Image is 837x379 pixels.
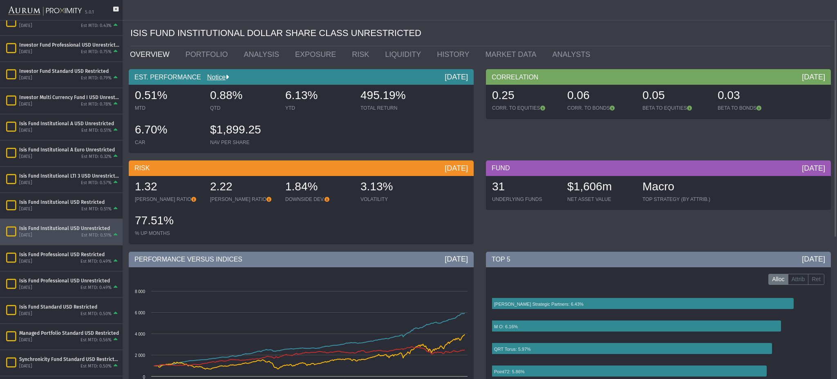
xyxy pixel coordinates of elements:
div: Est MTD: 0.51% [81,128,112,134]
div: TOP 5 [486,252,831,267]
div: $1,606m [567,179,634,196]
div: MTD [135,105,202,111]
div: [DATE] [19,128,32,134]
div: Isis Fund Professional USD Restricted [19,251,119,258]
div: VOLATILITY [360,196,427,203]
div: Managed Portfolio Standard USD Restricted [19,330,119,336]
div: UNDERLYING FUNDS [492,196,559,203]
div: 495.19% [360,88,427,105]
div: 1.32 [135,179,202,196]
div: 31 [492,179,559,196]
div: $1,899.25 [210,122,277,139]
div: Est MTD: 0.43% [81,23,112,29]
div: BETA TO EQUITIES [642,105,709,111]
div: QTD [210,105,277,111]
div: 0.03 [718,88,785,105]
div: Investor Fund Professional USD Unrestricted [19,42,119,48]
div: Isis Fund Institutional LTI 3 USD Unrestricted [19,173,119,179]
div: [DATE] [19,102,32,108]
text: 8 000 [135,289,145,294]
div: [DATE] [445,254,468,264]
div: 77.51% [135,213,202,230]
text: M O: 6.16% [494,324,518,329]
div: CAR [135,139,202,146]
div: FUND [486,160,831,176]
div: CORR. TO BONDS [567,105,634,111]
text: [PERSON_NAME] Strategic Partners: 6.43% [494,302,584,307]
div: [DATE] [445,72,468,82]
div: [DATE] [802,163,825,173]
a: PORTFOLIO [179,46,238,63]
text: 6 000 [135,311,145,315]
div: Est MTD: 0.78% [81,102,112,108]
div: Isis Fund Professional USD Unrestricted [19,277,119,284]
label: Alloc [768,274,788,285]
a: Notice [201,74,226,81]
div: 5.0.1 [85,9,94,16]
div: Isis Fund Standard USD Restricted [19,304,119,310]
div: ISIS FUND INSTITUTIONAL DOLLAR SHARE CLASS UNRESTRICTED [130,20,831,46]
div: Est MTD: 0.51% [81,206,112,212]
div: % UP MONTHS [135,230,202,237]
div: [DATE] [19,23,32,29]
div: [DATE] [19,206,32,212]
label: Ret [808,274,824,285]
text: 2 000 [135,353,145,358]
div: [DATE] [19,232,32,239]
div: Est MTD: 0.32% [81,154,112,160]
div: Isis Fund Institutional USD Unrestricted [19,225,119,232]
div: NET ASSET VALUE [567,196,634,203]
div: NAV PER SHARE [210,139,277,146]
div: [PERSON_NAME] RATIO [210,196,277,203]
div: 0.05 [642,88,709,105]
a: MARKET DATA [479,46,546,63]
text: Point72: 5.86% [494,369,525,374]
div: [DATE] [19,75,32,81]
div: [DATE] [19,180,32,186]
div: CORRELATION [486,69,831,85]
div: YTD [285,105,352,111]
div: Isis Fund Institutional USD Restricted [19,199,119,205]
div: [DATE] [19,337,32,343]
div: TOP STRATEGY (BY ATTRIB.) [642,196,710,203]
div: BETA TO BONDS [718,105,785,111]
a: RISK [346,46,379,63]
div: Est MTD: 0.56% [81,337,112,343]
div: Macro [642,179,710,196]
div: Est MTD: 0.50% [81,363,112,370]
a: EXPOSURE [289,46,346,63]
a: LIQUIDITY [379,46,431,63]
div: 2.22 [210,179,277,196]
div: Synchronicity Fund Standard USD Restricted [19,356,119,363]
span: 0.88% [210,89,242,102]
div: Investor Multi Currency Fund I USD Unrestricted [19,94,119,101]
div: [DATE] [802,254,825,264]
div: DOWNSIDE DEV. [285,196,352,203]
div: Isis Fund Institutional A USD Unrestricted [19,120,119,127]
div: 1.84% [285,179,352,196]
div: Est MTD: 0.75% [81,49,112,55]
div: [DATE] [19,154,32,160]
div: 6.70% [135,122,202,139]
div: Isis Fund Institutional A Euro Unrestricted [19,147,119,153]
div: Est MTD: 0.51% [81,232,112,239]
div: 6.13% [285,88,352,105]
div: PERFORMANCE VERSUS INDICES [129,252,474,267]
div: [DATE] [19,285,32,291]
div: 0.06 [567,88,634,105]
a: ANALYSIS [237,46,289,63]
div: [DATE] [445,163,468,173]
span: 0.51% [135,89,167,102]
div: Est MTD: 0.50% [81,311,112,317]
div: Est MTD: 0.49% [81,285,112,291]
div: [DATE] [19,259,32,265]
text: QRT Torus: 5.97% [494,347,531,352]
div: [DATE] [802,72,825,82]
text: 4 000 [135,332,145,336]
div: [PERSON_NAME] RATIO [135,196,202,203]
div: RISK [129,160,474,176]
span: 0.25 [492,89,515,102]
div: [DATE] [19,49,32,55]
div: [DATE] [19,311,32,317]
div: EST. PERFORMANCE [129,69,474,85]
